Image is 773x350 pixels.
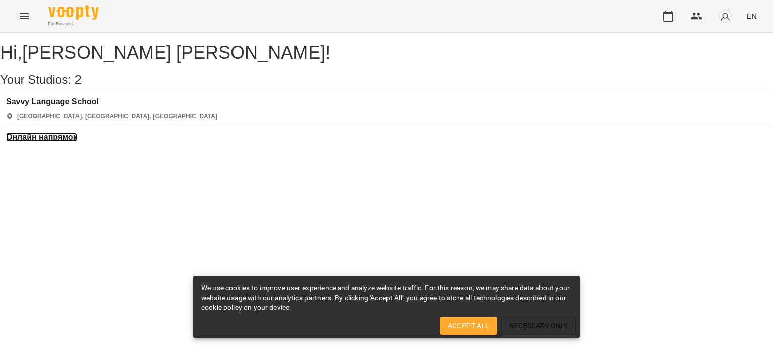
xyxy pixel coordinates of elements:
[48,5,99,20] img: Voopty Logo
[12,4,36,28] button: Menu
[742,7,761,25] button: EN
[48,21,99,27] span: For Business
[6,133,78,142] a: Онлайн напрямок
[75,73,82,86] span: 2
[746,11,757,21] span: EN
[17,112,217,121] p: [GEOGRAPHIC_DATA], [GEOGRAPHIC_DATA], [GEOGRAPHIC_DATA]
[718,9,732,23] img: avatar_s.png
[6,97,217,106] a: Savvy Language School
